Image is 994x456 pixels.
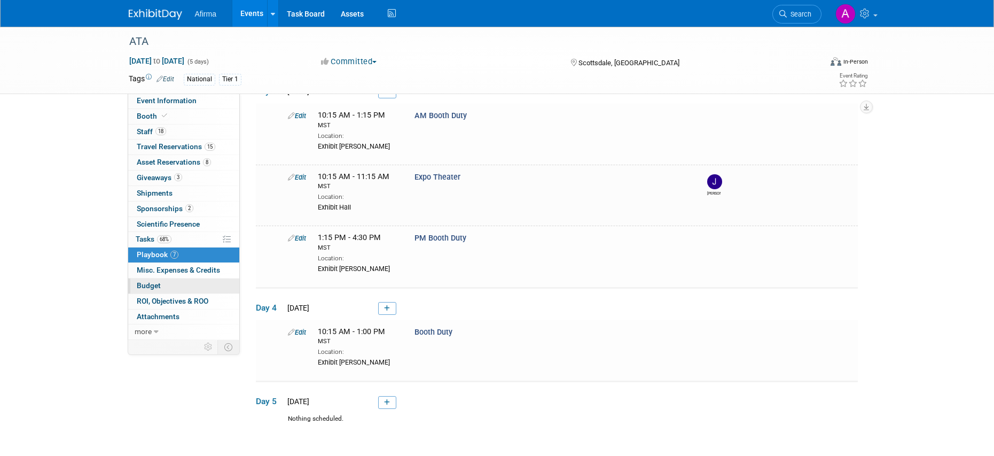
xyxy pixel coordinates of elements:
[129,56,185,66] span: [DATE] [DATE]
[128,94,239,109] a: Event Information
[839,73,867,79] div: Event Rating
[137,158,211,166] span: Asset Reservations
[186,58,209,65] span: (5 days)
[155,127,166,135] span: 18
[318,346,398,357] div: Location:
[136,235,171,243] span: Tasks
[318,111,398,129] span: 10:15 AM - 1:15 PM
[284,304,309,312] span: [DATE]
[831,57,841,66] img: Format-Inperson.png
[128,232,239,247] a: Tasks68%
[256,302,283,314] span: Day 4
[205,143,215,151] span: 15
[318,337,398,346] div: MST
[170,251,178,259] span: 7
[137,189,173,197] span: Shipments
[128,109,239,124] a: Booth
[128,310,239,324] a: Attachments
[137,266,220,274] span: Misc. Expenses & Credits
[318,191,398,202] div: Location:
[137,250,178,259] span: Playbook
[288,328,306,336] a: Edit
[317,56,381,67] button: Committed
[772,5,821,24] a: Search
[128,248,239,262] a: Playbook7
[137,297,208,305] span: ROI, Objectives & ROO
[128,263,239,278] a: Misc. Expenses & Credits
[129,73,174,86] td: Tags
[128,155,239,170] a: Asset Reservations8
[318,141,398,151] div: Exhibit [PERSON_NAME]
[256,396,283,407] span: Day 5
[137,96,197,105] span: Event Information
[414,111,467,120] span: AM Booth Duty
[217,340,239,354] td: Toggle Event Tabs
[318,182,398,191] div: MST
[157,235,171,243] span: 68%
[137,142,215,151] span: Travel Reservations
[137,173,182,182] span: Giveaways
[128,279,239,293] a: Budget
[318,202,398,212] div: Exhibit Hall
[578,59,679,67] span: Scottsdale, [GEOGRAPHIC_DATA]
[128,217,239,232] a: Scientific Presence
[219,74,241,85] div: Tier 1
[288,173,306,181] a: Edit
[128,186,239,201] a: Shipments
[152,57,162,65] span: to
[835,4,856,24] img: Allison Wyand
[256,414,858,433] div: Nothing scheduled.
[203,158,211,166] span: 8
[126,32,805,51] div: ATA
[162,113,167,119] i: Booth reservation complete
[843,58,868,66] div: In-Person
[137,312,179,321] span: Attachments
[707,174,722,189] img: Joshua Klopper
[137,281,161,290] span: Budget
[128,125,239,140] a: Staff18
[135,327,152,336] span: more
[129,9,182,20] img: ExhibitDay
[128,202,239,217] a: Sponsorships2
[128,324,239,339] a: more
[707,189,721,196] div: Joshua Klopper
[137,204,193,213] span: Sponsorships
[318,252,398,263] div: Location:
[137,127,166,136] span: Staff
[318,327,398,346] span: 10:15 AM - 1:00 PM
[758,56,868,72] div: Event Format
[288,234,306,242] a: Edit
[184,74,215,85] div: National
[318,357,398,367] div: Exhibit [PERSON_NAME]
[318,233,398,252] span: 1:15 PM - 4:30 PM
[284,87,309,96] span: [DATE]
[128,294,239,309] a: ROI, Objectives & ROO
[414,173,460,182] span: Expo Theater
[414,328,452,337] span: Booth Duty
[318,263,398,274] div: Exhibit [PERSON_NAME]
[128,171,239,186] a: Giveaways3
[318,130,398,141] div: Location:
[787,10,811,18] span: Search
[414,234,466,243] span: PM Booth Duty
[156,75,174,83] a: Edit
[137,112,169,120] span: Booth
[185,204,193,212] span: 2
[199,340,218,354] td: Personalize Event Tab Strip
[174,173,182,181] span: 3
[318,244,398,252] div: MST
[318,172,398,191] span: 10:15 AM - 11:15 AM
[137,220,200,228] span: Scientific Presence
[288,112,306,120] a: Edit
[128,140,239,154] a: Travel Reservations15
[284,397,309,406] span: [DATE]
[195,10,216,18] span: Afirma
[318,121,398,130] div: MST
